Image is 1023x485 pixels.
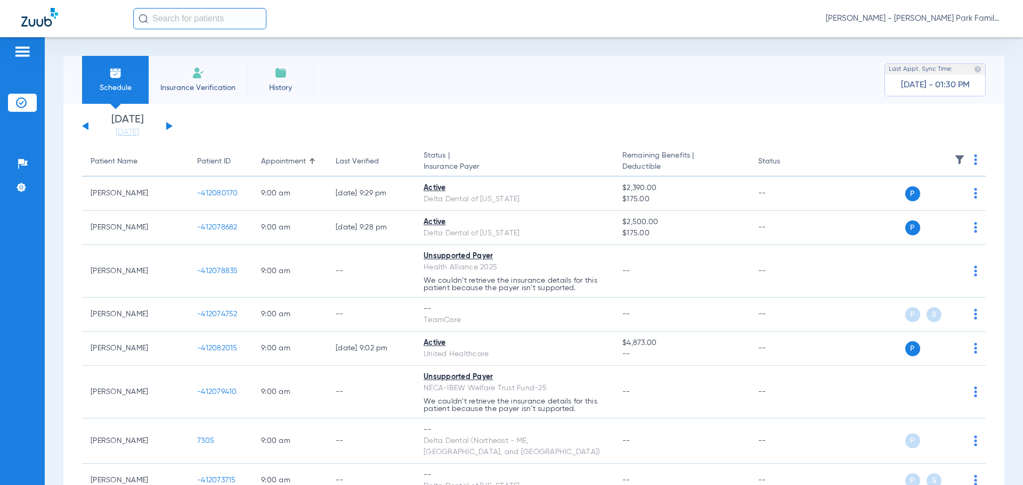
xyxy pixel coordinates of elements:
td: -- [750,332,822,366]
span: $2,500.00 [622,217,741,228]
li: [DATE] [95,114,159,138]
span: S [927,307,941,322]
td: 9:00 AM [253,211,327,245]
td: [PERSON_NAME] [82,177,189,211]
img: group-dot-blue.svg [974,309,977,319]
span: P [905,186,920,201]
div: -- [424,424,605,435]
td: -- [327,245,415,298]
span: $4,873.00 [622,338,741,349]
td: [PERSON_NAME] [82,332,189,366]
span: [PERSON_NAME] - [PERSON_NAME] Park Family Dentistry [826,13,1002,24]
span: Insurance Payer [424,161,605,172]
div: Last Verified [336,156,407,167]
td: 9:00 AM [253,332,327,366]
div: Appointment [261,156,306,167]
td: [PERSON_NAME] [82,366,189,418]
img: group-dot-blue.svg [974,154,977,165]
span: Last Appt. Sync Time: [889,64,953,75]
div: Appointment [261,156,319,167]
td: -- [750,211,822,245]
div: Active [424,338,605,349]
div: Active [424,217,605,228]
td: 9:00 AM [253,298,327,332]
span: Insurance Verification [157,83,239,93]
span: P [905,307,920,322]
span: -- [622,310,630,318]
div: Patient Name [91,156,137,167]
p: We couldn’t retrieve the insurance details for this patient because the payer isn’t supported. [424,277,605,292]
td: -- [750,418,822,464]
div: Unsupported Payer [424,372,605,383]
td: 9:00 AM [253,366,327,418]
div: NECA-IBEW Welfare Trust Fund-25 [424,383,605,394]
img: Search Icon [139,14,148,23]
div: Patient ID [197,156,244,167]
th: Status [750,147,822,177]
img: group-dot-blue.svg [974,266,977,276]
span: -- [622,349,741,360]
td: [PERSON_NAME] [82,418,189,464]
span: -412079410 [197,388,237,396]
div: Last Verified [336,156,379,167]
span: History [255,83,306,93]
img: group-dot-blue.svg [974,222,977,233]
div: Patient Name [91,156,180,167]
td: 9:00 AM [253,177,327,211]
img: group-dot-blue.svg [974,387,977,397]
div: TeamCare [424,315,605,326]
span: -- [622,476,630,484]
td: -- [750,177,822,211]
img: group-dot-blue.svg [974,188,977,199]
img: Zuub Logo [21,8,58,27]
span: -412078835 [197,267,238,275]
span: $2,390.00 [622,183,741,194]
div: -- [424,470,605,481]
span: 7305 [197,437,214,445]
img: Manual Insurance Verification [192,67,205,79]
img: group-dot-blue.svg [974,343,977,354]
span: -412082015 [197,344,238,352]
div: Delta Dental (Northeast - ME, [GEOGRAPHIC_DATA], and [GEOGRAPHIC_DATA]) [424,435,605,458]
div: United Healthcare [424,349,605,360]
div: Health Alliance 2025 [424,262,605,273]
img: last sync help info [974,65,981,73]
td: [PERSON_NAME] [82,211,189,245]
div: Delta Dental of [US_STATE] [424,228,605,239]
td: [PERSON_NAME] [82,245,189,298]
div: -- [424,303,605,315]
div: Delta Dental of [US_STATE] [424,194,605,205]
span: Deductible [622,161,741,172]
img: group-dot-blue.svg [974,435,977,446]
a: [DATE] [95,127,159,138]
img: filter.svg [954,154,965,165]
span: Schedule [90,83,141,93]
span: -412074752 [197,310,238,318]
span: P [905,220,920,235]
td: -- [327,418,415,464]
input: Search for patients [133,8,266,29]
span: -412078682 [197,224,238,231]
div: Unsupported Payer [424,251,605,262]
td: [DATE] 9:02 PM [327,332,415,366]
span: $175.00 [622,194,741,205]
p: We couldn’t retrieve the insurance details for this patient because the payer isn’t supported. [424,398,605,413]
span: P [905,433,920,448]
img: Schedule [109,67,122,79]
div: Patient ID [197,156,231,167]
img: hamburger-icon [14,45,31,58]
span: -412073715 [197,476,236,484]
span: P [905,341,920,356]
span: -412080170 [197,190,238,197]
td: [DATE] 9:28 PM [327,211,415,245]
img: History [274,67,287,79]
th: Status | [415,147,614,177]
td: -- [750,245,822,298]
td: -- [750,298,822,332]
td: [DATE] 9:29 PM [327,177,415,211]
td: -- [750,366,822,418]
td: [PERSON_NAME] [82,298,189,332]
td: -- [327,298,415,332]
td: 9:00 AM [253,418,327,464]
span: [DATE] - 01:30 PM [901,80,970,91]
